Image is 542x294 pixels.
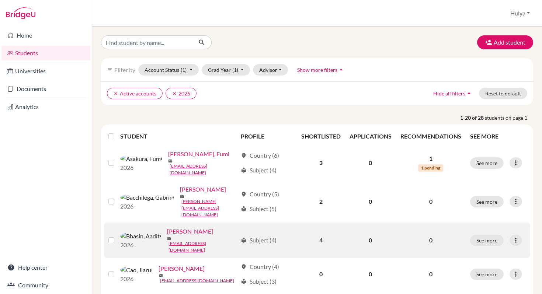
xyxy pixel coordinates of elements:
[120,274,153,283] p: 2026
[337,66,345,73] i: arrow_drop_up
[241,236,277,245] div: Subject (4)
[400,236,461,245] p: 0
[107,88,163,99] button: clearActive accounts
[120,193,174,202] img: Bacchilega, Gabriel
[297,67,337,73] span: Show more filters
[167,227,213,236] a: [PERSON_NAME]
[120,154,162,163] img: Asakura, Fumi
[345,145,396,181] td: 0
[241,279,247,284] span: local_library
[466,127,530,145] th: SEE MORE
[181,67,187,73] span: (1)
[297,223,345,258] td: 4
[159,264,205,273] a: [PERSON_NAME]
[345,223,396,258] td: 0
[465,90,473,97] i: arrow_drop_up
[120,163,162,172] p: 2026
[297,145,345,181] td: 3
[241,166,277,175] div: Subject (4)
[1,99,90,114] a: Analytics
[470,196,504,207] button: See more
[120,127,236,145] th: STUDENT
[241,277,277,286] div: Subject (3)
[120,241,161,249] p: 2026
[345,127,396,145] th: APPLICATIONS
[160,277,234,284] a: [EMAIL_ADDRESS][DOMAIN_NAME]
[1,64,90,78] a: Universities
[166,88,197,99] button: clear2026
[180,185,226,194] a: [PERSON_NAME]
[120,266,153,274] img: Cao, Jiarui
[107,67,113,73] i: filter_list
[1,81,90,96] a: Documents
[241,237,247,243] span: local_library
[297,181,345,223] td: 2
[241,204,277,213] div: Subject (5)
[1,46,90,60] a: Students
[241,153,247,158] span: location_on
[345,258,396,290] td: 0
[167,236,171,241] span: mail
[113,91,118,96] i: clear
[253,64,288,76] button: Advisor
[241,167,247,173] span: local_library
[232,67,238,73] span: (1)
[479,88,527,99] button: Reset to default
[120,202,174,211] p: 2026
[460,114,485,122] strong: 1-20 of 28
[400,270,461,279] p: 0
[400,154,461,163] p: 1
[241,264,247,270] span: location_on
[172,91,177,96] i: clear
[6,7,35,19] img: Bridge-U
[418,164,443,172] span: 1 pending
[241,190,279,199] div: Country (5)
[396,127,466,145] th: RECOMMENDATIONS
[138,64,199,76] button: Account Status(1)
[297,127,345,145] th: SHORTLISTED
[470,269,504,280] button: See more
[101,35,192,49] input: Find student by name...
[1,278,90,293] a: Community
[159,273,163,278] span: mail
[297,258,345,290] td: 0
[241,262,279,271] div: Country (4)
[477,35,533,49] button: Add student
[345,181,396,223] td: 0
[168,150,229,158] a: [PERSON_NAME], Fumi
[180,194,184,199] span: mail
[470,235,504,246] button: See more
[236,127,297,145] th: PROFILE
[168,159,173,163] span: mail
[114,66,135,73] span: Filter by
[170,163,237,176] a: [EMAIL_ADDRESS][DOMAIN_NAME]
[1,260,90,275] a: Help center
[202,64,250,76] button: Grad Year(1)
[507,6,533,20] button: Hulya
[485,114,533,122] span: students on page 1
[241,206,247,212] span: local_library
[241,191,247,197] span: location_on
[168,240,237,253] a: [EMAIL_ADDRESS][DOMAIN_NAME]
[400,197,461,206] p: 0
[291,64,351,76] button: Show more filtersarrow_drop_up
[433,90,465,97] span: Hide all filters
[181,198,237,218] a: [PERSON_NAME][EMAIL_ADDRESS][DOMAIN_NAME]
[241,151,279,160] div: Country (6)
[120,232,161,241] img: Bhasin, Aaditi
[1,28,90,43] a: Home
[470,157,504,169] button: See more
[427,88,479,99] button: Hide all filtersarrow_drop_up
